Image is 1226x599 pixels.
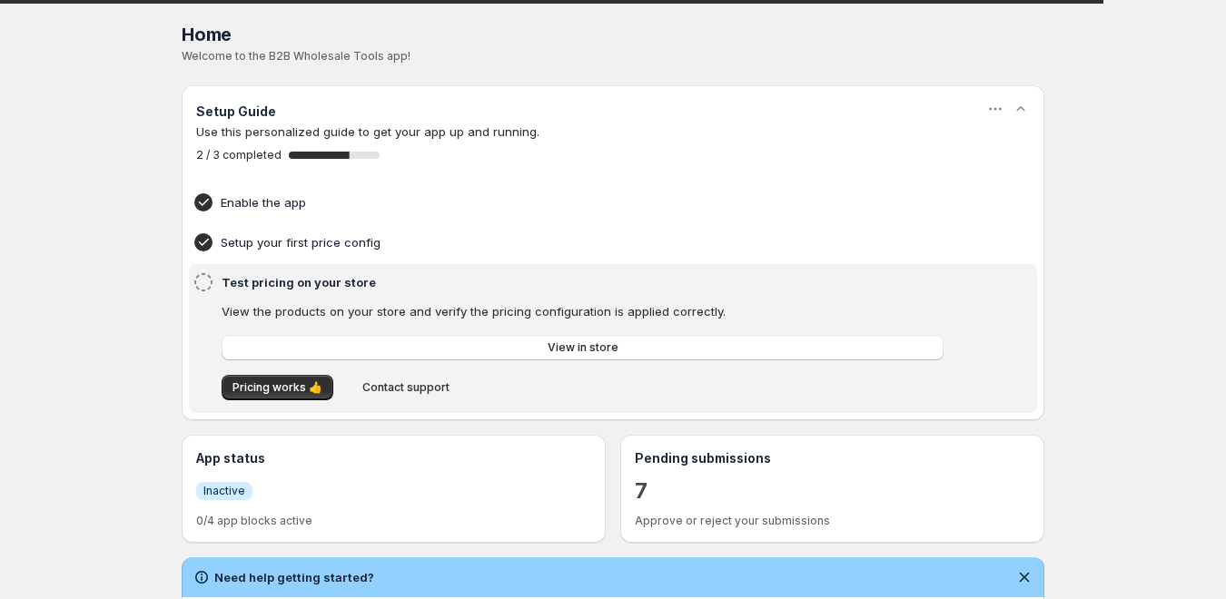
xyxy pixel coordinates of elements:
p: 0/4 app blocks active [196,514,591,528]
p: Welcome to the B2B Wholesale Tools app! [182,49,1044,64]
button: Dismiss notification [1012,565,1037,590]
span: Home [182,24,232,45]
h4: Enable the app [221,193,949,211]
h4: Setup your first price config [221,233,949,251]
span: Contact support [362,380,450,395]
h2: Need help getting started? [214,568,374,586]
p: Use this personalized guide to get your app up and running. [196,123,1030,141]
span: Pricing works 👍 [232,380,322,395]
h3: App status [196,449,591,467]
h3: Setup Guide [196,103,276,121]
h4: Test pricing on your store [222,273,949,291]
p: View the products on your store and verify the pricing configuration is applied correctly. [222,302,944,320]
span: View in store [548,340,618,355]
span: 2 / 3 completed [196,148,282,162]
button: Pricing works 👍 [222,375,333,400]
h3: Pending submissions [635,449,1030,467]
a: 7 [635,476,648,506]
button: Contact support [351,375,460,400]
a: InfoInactive [196,481,252,500]
p: Approve or reject your submissions [635,514,1030,528]
span: Inactive [203,484,245,498]
a: View in store [222,335,944,360]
